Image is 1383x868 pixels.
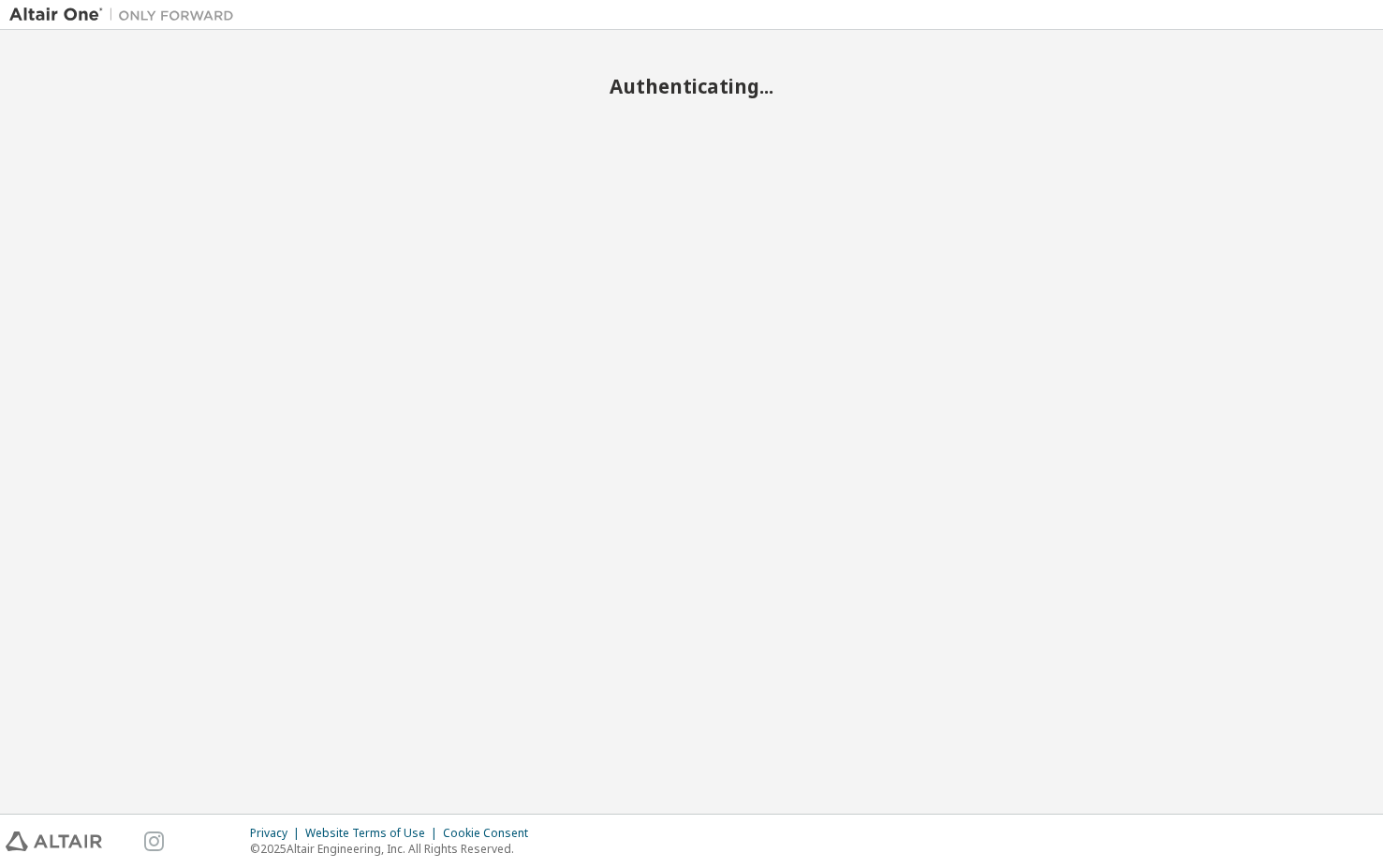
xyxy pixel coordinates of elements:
[443,826,539,841] div: Cookie Consent
[9,74,1374,98] h2: Authenticating...
[250,841,539,857] p: © 2025 Altair Engineering, Inc. All Rights Reserved.
[9,6,243,24] img: Altair One
[250,826,305,841] div: Privacy
[305,826,443,841] div: Website Terms of Use
[6,831,102,851] img: altair_logo.svg
[144,831,164,851] img: instagram.svg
